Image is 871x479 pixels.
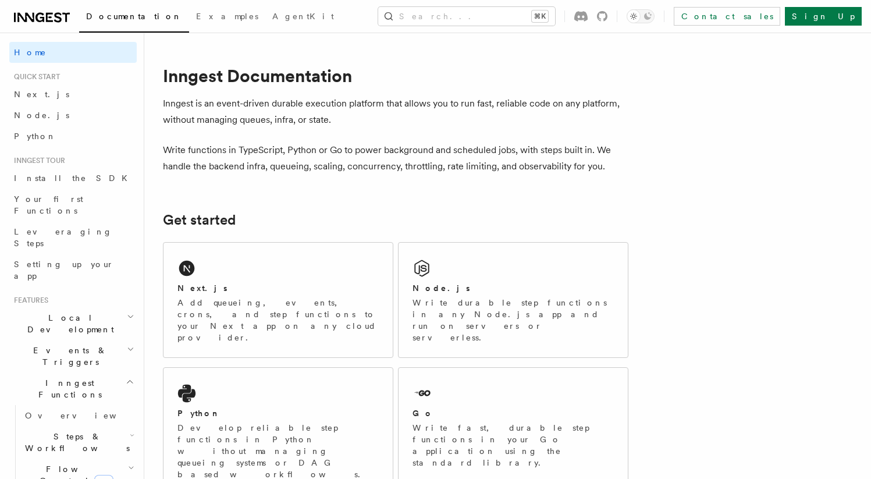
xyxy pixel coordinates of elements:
[9,372,137,405] button: Inngest Functions
[14,90,69,99] span: Next.js
[9,189,137,221] a: Your first Functions
[9,72,60,81] span: Quick start
[14,260,114,281] span: Setting up your app
[9,42,137,63] a: Home
[9,126,137,147] a: Python
[86,12,182,21] span: Documentation
[627,9,655,23] button: Toggle dark mode
[189,3,265,31] a: Examples
[163,95,628,128] p: Inngest is an event-driven durable execution platform that allows you to run fast, reliable code ...
[14,47,47,58] span: Home
[413,422,614,469] p: Write fast, durable step functions in your Go application using the standard library.
[14,194,83,215] span: Your first Functions
[177,282,227,294] h2: Next.js
[177,297,379,343] p: Add queueing, events, crons, and step functions to your Next app on any cloud provider.
[674,7,780,26] a: Contact sales
[14,227,112,248] span: Leveraging Steps
[9,254,137,286] a: Setting up your app
[177,407,221,419] h2: Python
[9,307,137,340] button: Local Development
[398,242,628,358] a: Node.jsWrite durable step functions in any Node.js app and run on servers or serverless.
[9,84,137,105] a: Next.js
[272,12,334,21] span: AgentKit
[25,411,145,420] span: Overview
[163,142,628,175] p: Write functions in TypeScript, Python or Go to power background and scheduled jobs, with steps bu...
[378,7,555,26] button: Search...⌘K
[413,297,614,343] p: Write durable step functions in any Node.js app and run on servers or serverless.
[20,405,137,426] a: Overview
[9,340,137,372] button: Events & Triggers
[14,111,69,120] span: Node.js
[20,431,130,454] span: Steps & Workflows
[163,242,393,358] a: Next.jsAdd queueing, events, crons, and step functions to your Next app on any cloud provider.
[9,345,127,368] span: Events & Triggers
[14,173,134,183] span: Install the SDK
[14,132,56,141] span: Python
[413,282,470,294] h2: Node.js
[20,426,137,459] button: Steps & Workflows
[163,65,628,86] h1: Inngest Documentation
[9,296,48,305] span: Features
[9,168,137,189] a: Install the SDK
[9,156,65,165] span: Inngest tour
[9,312,127,335] span: Local Development
[163,212,236,228] a: Get started
[196,12,258,21] span: Examples
[413,407,433,419] h2: Go
[265,3,341,31] a: AgentKit
[785,7,862,26] a: Sign Up
[9,377,126,400] span: Inngest Functions
[9,105,137,126] a: Node.js
[79,3,189,33] a: Documentation
[532,10,548,22] kbd: ⌘K
[9,221,137,254] a: Leveraging Steps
